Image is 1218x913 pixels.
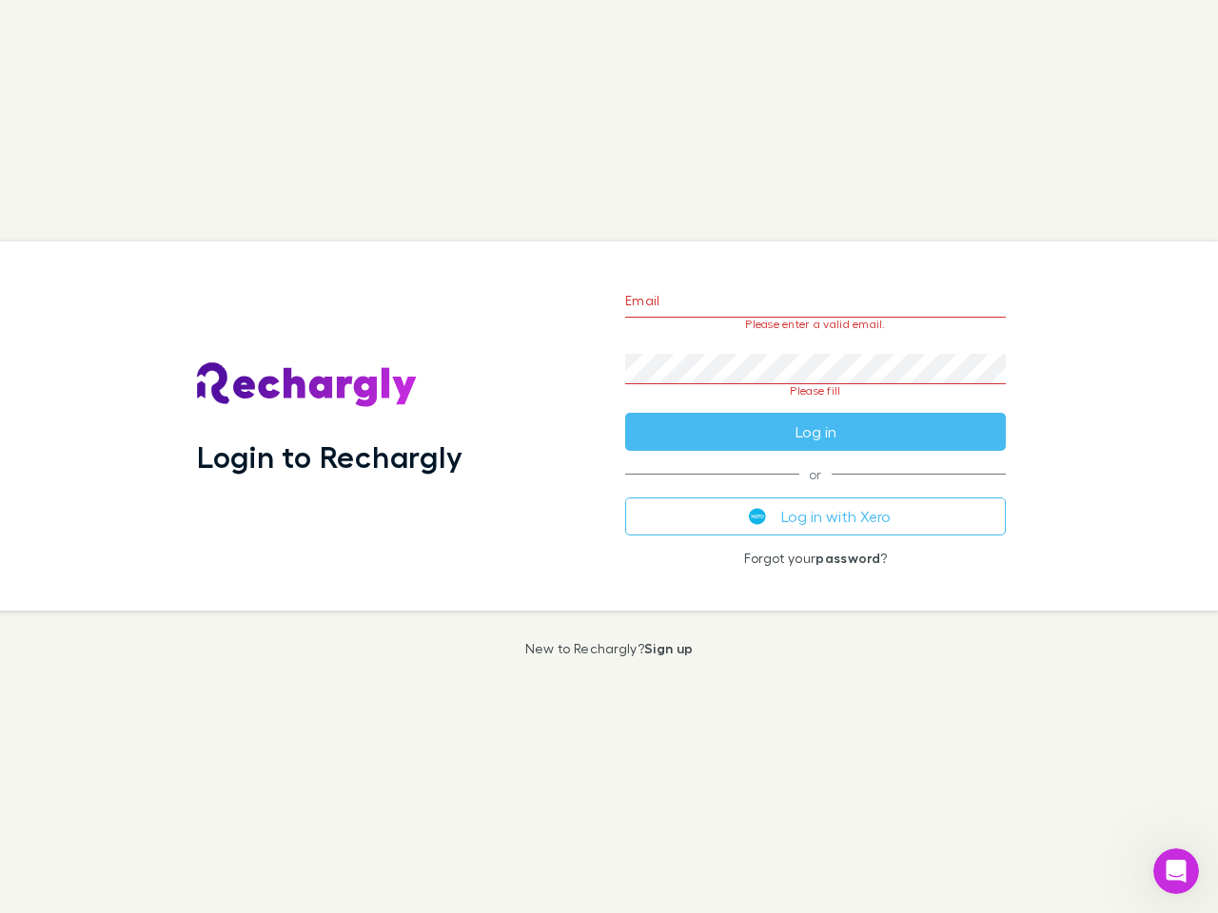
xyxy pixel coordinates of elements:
[749,508,766,525] img: Xero's logo
[815,550,880,566] a: password
[625,384,1006,398] p: Please fill
[625,413,1006,451] button: Log in
[625,474,1006,475] span: or
[197,438,462,475] h1: Login to Rechargly
[525,641,694,656] p: New to Rechargly?
[625,551,1006,566] p: Forgot your ?
[1153,848,1199,894] iframe: Intercom live chat
[197,362,418,408] img: Rechargly's Logo
[625,318,1006,331] p: Please enter a valid email.
[644,640,693,656] a: Sign up
[625,497,1006,535] button: Log in with Xero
